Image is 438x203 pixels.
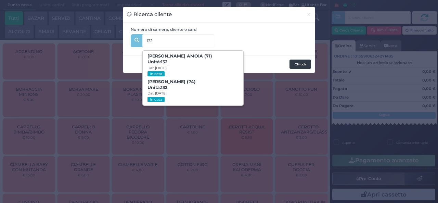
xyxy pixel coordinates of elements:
span: × [307,11,311,18]
b: [PERSON_NAME] AMOIA (71) [147,53,212,64]
strong: 132 [161,85,167,90]
small: Dal: [DATE] [147,66,167,70]
span: Unità: [147,59,167,65]
h3: Ricerca cliente [127,11,172,18]
span: Unità: [147,85,167,91]
button: Chiudi [289,60,311,69]
small: In casa [147,71,164,76]
small: Dal: [DATE] [147,91,167,96]
small: In casa [147,97,164,102]
strong: 132 [161,59,167,64]
input: Es. 'Mario Rossi', '220' o '108123234234' [142,34,214,47]
label: Numero di camera, cliente o card [131,27,197,33]
button: Chiudi [303,7,315,22]
b: [PERSON_NAME] (74) [147,79,196,90]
